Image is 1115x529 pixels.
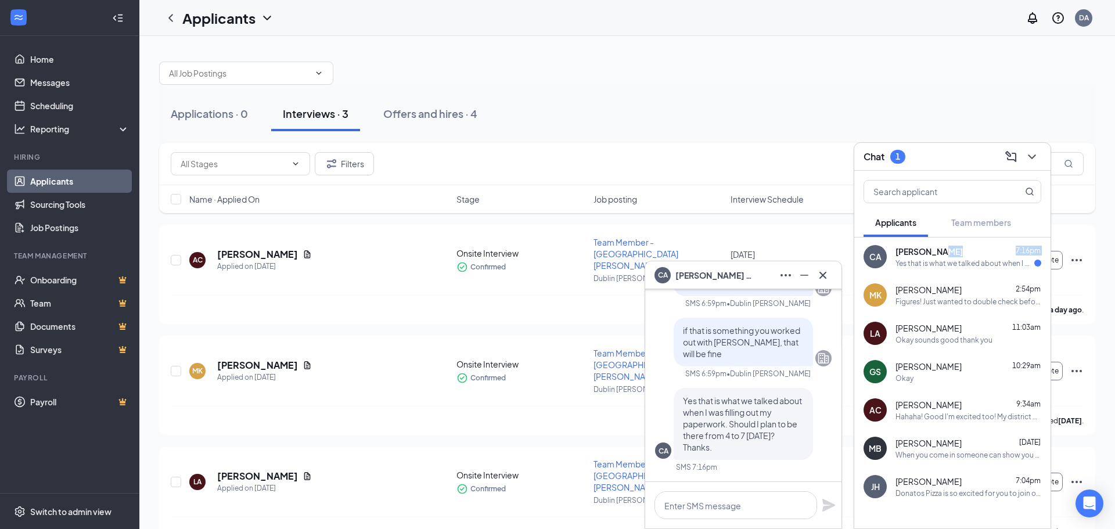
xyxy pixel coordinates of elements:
span: Team Member - [GEOGRAPHIC_DATA][PERSON_NAME] [594,459,678,492]
svg: CheckmarkCircle [456,483,468,495]
svg: Notifications [1026,11,1040,25]
span: Yes that is what we talked about when I was filling out my paperwork. Should I plan to be there f... [683,395,802,452]
span: [DATE] [1019,438,1041,447]
svg: Ellipses [1070,475,1084,489]
span: [PERSON_NAME] [895,284,962,296]
span: 2:54pm [1016,285,1041,293]
div: Offers and hires · 4 [383,106,477,121]
span: [PERSON_NAME] [895,361,962,372]
svg: Ellipses [779,268,793,282]
div: DA [1079,13,1089,23]
div: MK [192,366,203,376]
span: if that is something you worked out with [PERSON_NAME], that will be fine [683,325,800,359]
span: Team Member - [GEOGRAPHIC_DATA][PERSON_NAME] [594,348,678,382]
svg: CheckmarkCircle [456,261,468,273]
a: Scheduling [30,94,130,117]
a: OnboardingCrown [30,268,130,292]
div: Team Management [14,251,127,261]
div: Yes that is what we talked about when I was filling out my paperwork. Should I plan to be there f... [895,258,1034,268]
div: Open Intercom Messenger [1076,490,1103,517]
a: PayrollCrown [30,390,130,413]
div: Onsite Interview [456,358,587,370]
span: [PERSON_NAME] [895,322,962,334]
svg: Plane [822,498,836,512]
h5: [PERSON_NAME] [217,248,298,261]
svg: WorkstreamLogo [13,12,24,23]
div: Applied on [DATE] [217,372,312,383]
div: Hiring [14,152,127,162]
div: SMS 6:59pm [685,298,726,308]
svg: Settings [14,506,26,517]
a: Job Postings [30,216,130,239]
a: SurveysCrown [30,338,130,361]
div: Onsite Interview [456,247,587,259]
h1: Applicants [182,8,256,28]
h3: Chat [864,150,884,163]
svg: Minimize [797,268,811,282]
a: Messages [30,71,130,94]
div: MK [869,289,882,301]
div: Interviews · 3 [283,106,348,121]
span: [PERSON_NAME] [895,437,962,449]
p: Dublin [PERSON_NAME] [594,495,724,505]
div: CA [869,251,882,262]
button: Ellipses [776,266,795,285]
input: Search applicant [864,181,1002,203]
div: Applied on [DATE] [217,483,312,494]
div: SMS 6:59pm [685,369,726,379]
div: When you come in someone can show you where the availability forms are kept. You can change your ... [895,450,1041,460]
div: SMS 7:16pm [676,462,717,472]
span: • Dublin [PERSON_NAME] [726,298,811,308]
svg: ChevronLeft [164,11,178,25]
button: Minimize [795,266,814,285]
svg: MagnifyingGlass [1025,187,1034,196]
svg: CheckmarkCircle [456,372,468,384]
svg: ChevronDown [1025,150,1039,164]
div: 1 [895,152,900,161]
svg: Company [817,351,830,365]
span: Stage [456,193,480,205]
div: AC [193,255,203,265]
a: Home [30,48,130,71]
h5: [PERSON_NAME] [217,470,298,483]
div: Applications · 0 [171,106,248,121]
div: Donatos Pizza is so excited for you to join our team! Do you know anyone else who might be intere... [895,488,1041,498]
div: Okay [895,373,913,383]
a: Sourcing Tools [30,193,130,216]
svg: ChevronDown [314,69,323,78]
button: Cross [814,266,832,285]
span: [PERSON_NAME] Aldin [675,269,757,282]
b: [DATE] [1058,416,1082,425]
div: CA [659,446,668,456]
svg: Cross [816,268,830,282]
input: All Stages [181,157,286,170]
svg: ChevronDown [260,11,274,25]
div: Switch to admin view [30,506,111,517]
b: a day ago [1049,305,1082,314]
svg: ComposeMessage [1004,150,1018,164]
p: Dublin [PERSON_NAME] [594,274,724,283]
svg: Ellipses [1070,364,1084,378]
svg: MagnifyingGlass [1064,159,1073,168]
span: Job posting [594,193,637,205]
svg: Collapse [112,12,124,24]
a: DocumentsCrown [30,315,130,338]
svg: ChevronDown [291,159,300,168]
div: Figures! Just wanted to double check before I got home [895,297,1041,307]
span: [PERSON_NAME] [895,399,962,411]
h5: [PERSON_NAME] [217,359,298,372]
span: Team members [951,217,1011,228]
span: 10:29am [1012,361,1041,370]
span: Confirmed [470,483,506,495]
span: Applicants [875,217,916,228]
svg: Analysis [14,123,26,135]
span: 9:34am [1016,400,1041,408]
a: TeamCrown [30,292,130,315]
span: Confirmed [470,261,506,273]
span: Confirmed [470,372,506,384]
span: 07:00 pm - 07:30 pm [731,260,861,272]
button: ChevronDown [1023,147,1041,166]
svg: Document [303,361,312,370]
div: [DATE] [731,249,861,272]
